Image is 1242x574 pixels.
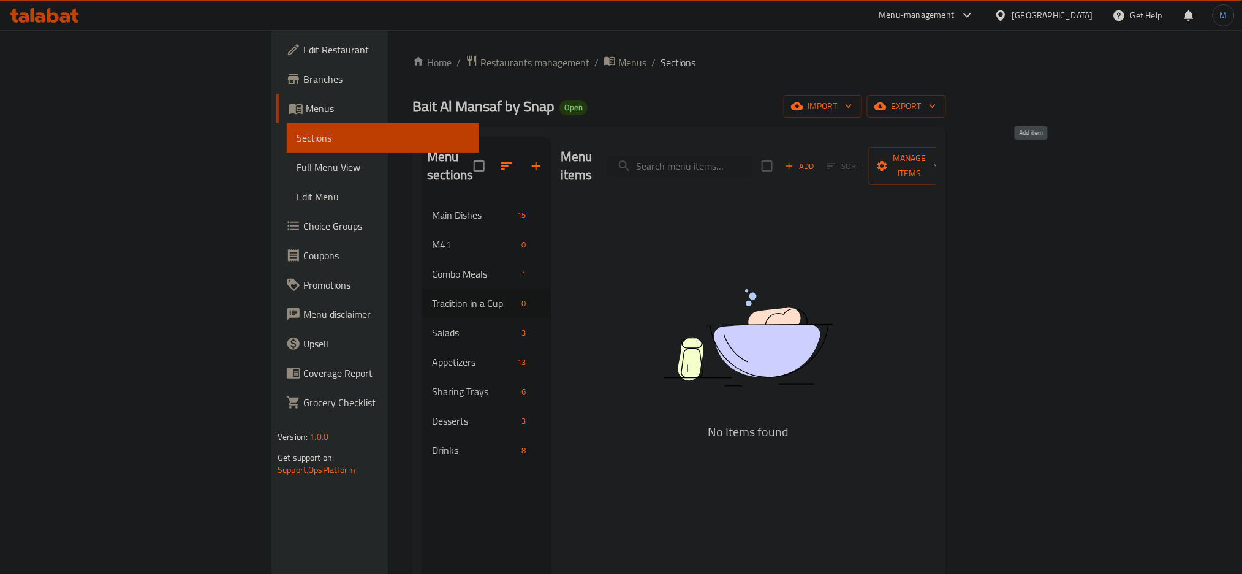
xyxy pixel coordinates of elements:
[517,384,531,399] div: items
[278,450,334,466] span: Get support on:
[432,443,517,458] span: Drinks
[432,355,512,369] span: Appetizers
[303,42,469,57] span: Edit Restaurant
[784,95,862,118] button: import
[432,325,517,340] span: Salads
[521,151,551,181] button: Add section
[422,259,551,289] div: Combo Meals1
[661,55,695,70] span: Sections
[287,153,479,182] a: Full Menu View
[517,237,531,252] div: items
[303,395,469,410] span: Grocery Checklist
[422,347,551,377] div: Appetizers13
[517,296,531,311] div: items
[879,151,941,181] span: Manage items
[309,429,328,445] span: 1.0.0
[303,219,469,233] span: Choice Groups
[793,99,852,114] span: import
[297,160,469,175] span: Full Menu View
[276,329,479,358] a: Upsell
[303,248,469,263] span: Coupons
[517,327,531,339] span: 3
[879,8,955,23] div: Menu-management
[517,298,531,309] span: 0
[276,211,479,241] a: Choice Groups
[595,422,901,442] h5: No Items found
[517,239,531,251] span: 0
[412,55,946,70] nav: breadcrumb
[1012,9,1093,22] div: [GEOGRAPHIC_DATA]
[877,99,936,114] span: export
[780,157,819,176] button: Add
[783,159,816,173] span: Add
[517,386,531,398] span: 6
[422,195,551,470] nav: Menu sections
[594,55,599,70] li: /
[422,436,551,465] div: Drinks8
[412,93,555,120] span: Bait Al Mansaf by Snap
[604,55,646,70] a: Menus
[287,182,479,211] a: Edit Menu
[276,300,479,329] a: Menu disclaimer
[517,325,531,340] div: items
[480,55,589,70] span: Restaurants management
[517,415,531,427] span: 3
[517,268,531,280] span: 1
[303,72,469,86] span: Branches
[278,429,308,445] span: Version:
[517,414,531,428] div: items
[276,35,479,64] a: Edit Restaurant
[276,388,479,417] a: Grocery Checklist
[276,94,479,123] a: Menus
[276,241,479,270] a: Coupons
[466,153,492,179] span: Select all sections
[869,147,951,185] button: Manage items
[432,384,517,399] span: Sharing Trays
[422,318,551,347] div: Salads3
[297,130,469,145] span: Sections
[513,210,531,221] span: 15
[618,55,646,70] span: Menus
[559,102,588,113] span: Open
[513,355,531,369] div: items
[819,157,869,176] span: Sort items
[513,208,531,222] div: items
[651,55,656,70] li: /
[432,237,517,252] span: M41
[432,414,517,428] span: Desserts
[422,230,551,259] div: M410
[517,443,531,458] div: items
[607,156,752,177] input: search
[303,307,469,322] span: Menu disclaimer
[306,101,469,116] span: Menus
[595,257,901,419] img: dish.svg
[303,366,469,380] span: Coverage Report
[517,445,531,456] span: 8
[278,462,355,478] a: Support.OpsPlatform
[276,270,479,300] a: Promotions
[432,208,512,222] div: Main Dishes
[513,357,531,368] span: 13
[422,406,551,436] div: Desserts3
[432,296,517,311] span: Tradition in a Cup
[303,278,469,292] span: Promotions
[303,336,469,351] span: Upsell
[297,189,469,204] span: Edit Menu
[422,289,551,318] div: Tradition in a Cup0
[422,377,551,406] div: Sharing Trays6
[492,151,521,181] span: Sort sections
[561,148,593,184] h2: Menu items
[1220,9,1227,22] span: M
[422,200,551,230] div: Main Dishes15
[276,358,479,388] a: Coverage Report
[276,64,479,94] a: Branches
[466,55,589,70] a: Restaurants management
[559,100,588,115] div: Open
[867,95,946,118] button: export
[517,266,531,281] div: items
